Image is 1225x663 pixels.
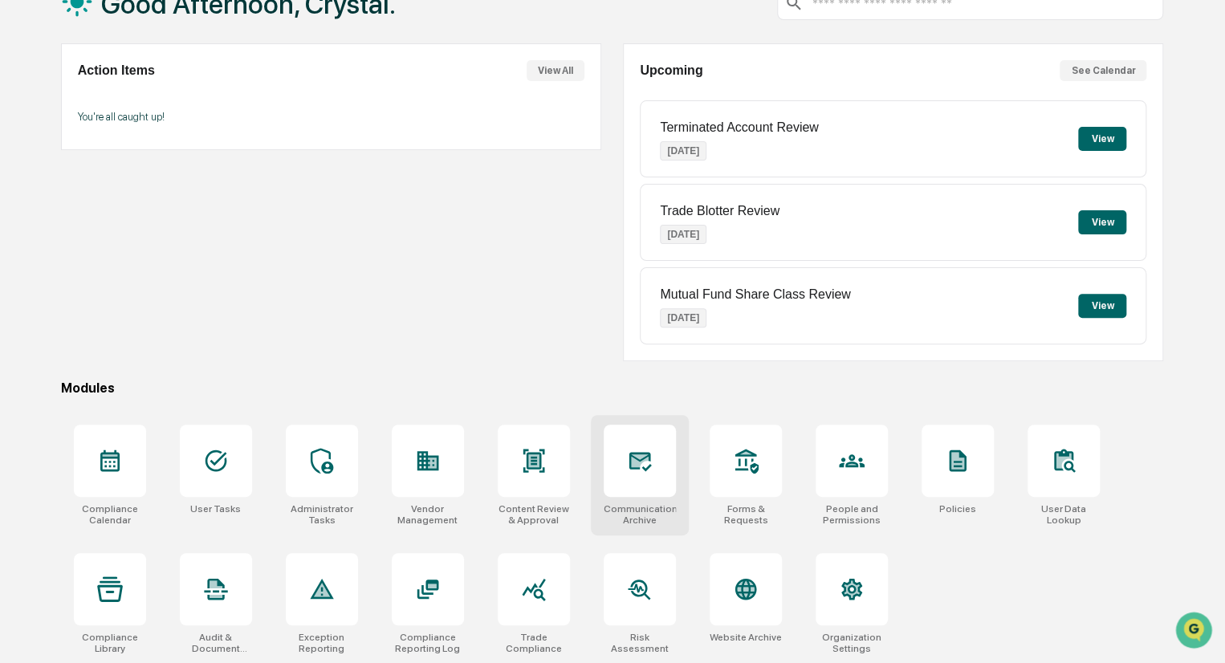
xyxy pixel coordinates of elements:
div: Content Review & Approval [498,503,570,526]
p: How can we help? [16,34,292,59]
span: Preclearance [32,202,104,218]
div: Exception Reporting [286,632,358,654]
button: Start new chat [273,128,292,147]
div: Risk Assessment [604,632,676,654]
div: Organization Settings [816,632,888,654]
span: Pylon [160,272,194,284]
a: 🗄️Attestations [110,196,206,225]
div: Modules [61,380,1163,396]
button: View [1078,127,1126,151]
img: 1746055101610-c473b297-6a78-478c-a979-82029cc54cd1 [16,123,45,152]
div: We're available if you need us! [55,139,203,152]
button: View [1078,210,1126,234]
a: 🖐️Preclearance [10,196,110,225]
p: [DATE] [660,141,706,161]
a: Powered byPylon [113,271,194,284]
p: You're all caught up! [78,111,584,123]
div: 🖐️ [16,204,29,217]
p: Mutual Fund Share Class Review [660,287,850,302]
div: User Tasks [190,503,241,515]
button: View [1078,294,1126,318]
div: Audit & Document Logs [180,632,252,654]
div: 🗄️ [116,204,129,217]
p: [DATE] [660,225,706,244]
div: Compliance Calendar [74,503,146,526]
h2: Action Items [78,63,155,78]
p: Trade Blotter Review [660,204,779,218]
h2: Upcoming [640,63,702,78]
div: Trade Compliance [498,632,570,654]
div: Administrator Tasks [286,503,358,526]
div: Compliance Library [74,632,146,654]
div: Website Archive [710,632,782,643]
div: Compliance Reporting Log [392,632,464,654]
button: See Calendar [1060,60,1146,81]
button: View All [527,60,584,81]
a: 🔎Data Lookup [10,226,108,255]
iframe: Open customer support [1174,610,1217,653]
div: Communications Archive [604,503,676,526]
p: Terminated Account Review [660,120,818,135]
span: Attestations [132,202,199,218]
div: 🔎 [16,234,29,247]
div: Forms & Requests [710,503,782,526]
div: Vendor Management [392,503,464,526]
span: Data Lookup [32,233,101,249]
div: People and Permissions [816,503,888,526]
div: Start new chat [55,123,263,139]
p: [DATE] [660,308,706,327]
div: User Data Lookup [1028,503,1100,526]
div: Policies [939,503,976,515]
